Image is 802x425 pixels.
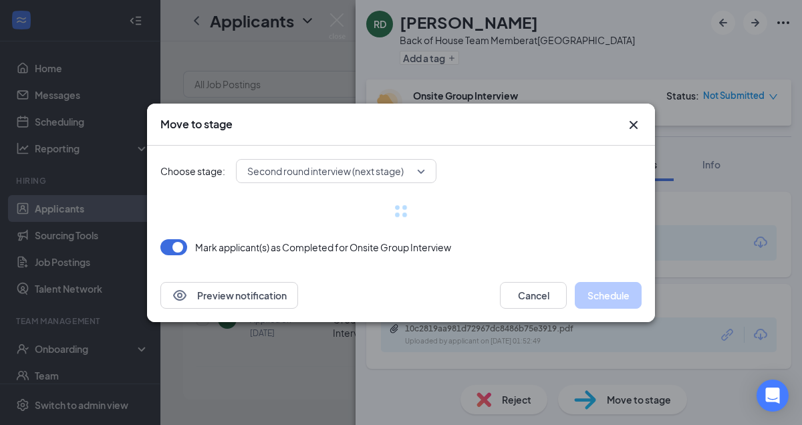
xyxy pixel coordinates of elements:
[160,282,298,309] button: EyePreview notification
[626,117,642,133] svg: Cross
[500,282,567,309] button: Cancel
[626,117,642,133] button: Close
[160,117,233,132] h3: Move to stage
[160,164,225,178] span: Choose stage:
[247,161,404,181] span: Second round interview (next stage)
[195,241,451,254] p: Mark applicant(s) as Completed for Onsite Group Interview
[575,282,642,309] button: Schedule
[172,287,188,303] svg: Eye
[757,380,789,412] div: Open Intercom Messenger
